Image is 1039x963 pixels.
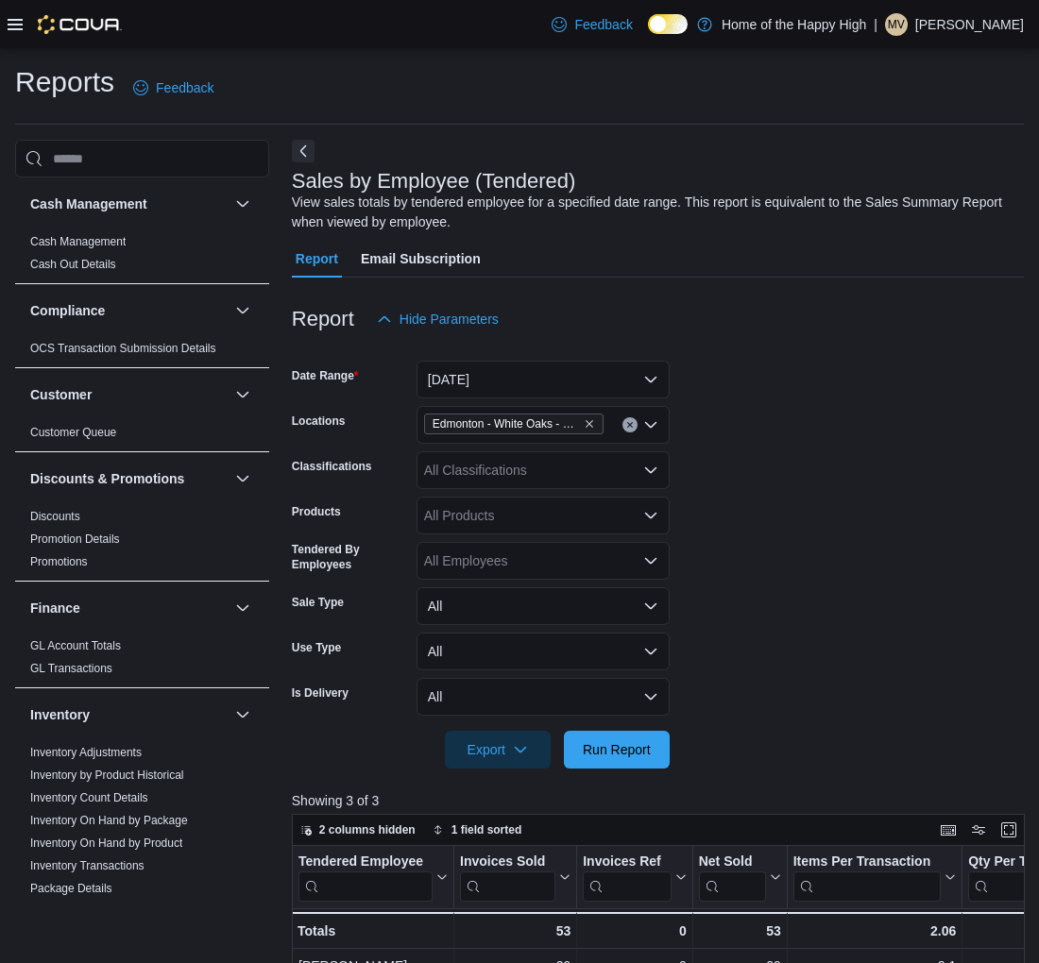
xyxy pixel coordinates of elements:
button: Remove Edmonton - White Oaks - Fire & Flower from selection in this group [584,418,595,430]
h3: Report [292,308,354,330]
span: Inventory Count Details [30,790,148,805]
h3: Inventory [30,705,90,724]
button: Customer [30,385,228,404]
span: Inventory On Hand by Package [30,813,188,828]
a: GL Account Totals [30,639,121,652]
a: OCS Transaction Submission Details [30,342,216,355]
a: Inventory Transactions [30,859,145,872]
button: Invoices Sold [460,853,571,902]
span: Cash Out Details [30,257,116,272]
span: 2 columns hidden [319,822,416,837]
p: Showing 3 of 3 [292,791,1032,810]
h3: Finance [30,599,80,617]
div: Invoices Sold [460,853,555,871]
div: View sales totals by tendered employee for a specified date range. This report is equivalent to t... [292,193,1014,232]
div: Totals [298,920,448,942]
span: Discounts [30,509,80,524]
span: Hide Parameters [400,310,499,329]
a: Cash Management [30,235,126,248]
label: Date Range [292,368,359,383]
button: Open list of options [643,553,658,568]
div: Net Sold [698,853,765,871]
h3: Sales by Employee (Tendered) [292,170,576,193]
label: Locations [292,414,346,429]
span: Run Report [583,740,651,759]
div: 2.06 [792,920,956,942]
button: Compliance [231,299,254,322]
label: Sale Type [292,595,344,610]
span: Promotion Details [30,532,120,547]
button: 1 field sorted [425,819,530,841]
a: Promotion Details [30,532,120,546]
span: Inventory by Product Historical [30,768,184,783]
div: Cash Management [15,230,269,283]
button: Cash Management [30,194,228,213]
button: 2 columns hidden [293,819,423,841]
span: Export [456,731,539,769]
a: Inventory by Product Historical [30,769,184,782]
button: Discounts & Promotions [231,467,254,490]
button: Open list of options [643,417,658,432]
button: Items Per Transaction [792,853,956,902]
div: 0 [583,920,686,942]
button: All [417,587,670,625]
button: All [417,633,670,670]
a: Discounts [30,510,80,523]
a: Inventory Count Details [30,791,148,804]
p: [PERSON_NAME] [915,13,1024,36]
button: All [417,678,670,716]
a: Package Details [30,882,112,895]
button: Export [445,731,551,769]
label: Use Type [292,640,341,655]
a: Promotions [30,555,88,568]
button: Invoices Ref [583,853,686,902]
button: Clear input [622,417,638,432]
span: Customer Queue [30,425,116,440]
div: Tendered Employee [298,853,433,902]
button: Run Report [564,731,670,769]
a: Inventory On Hand by Package [30,814,188,827]
button: Open list of options [643,508,658,523]
button: Tendered Employee [298,853,448,902]
button: Display options [967,819,990,841]
span: Inventory Transactions [30,858,145,873]
button: Net Sold [698,853,780,902]
label: Tendered By Employees [292,542,409,572]
p: | [874,13,877,36]
span: Feedback [574,15,632,34]
button: Keyboard shortcuts [937,819,960,841]
p: Home of the Happy High [722,13,866,36]
div: Finance [15,634,269,687]
label: Products [292,504,341,519]
button: Discounts & Promotions [30,469,228,488]
h3: Compliance [30,301,105,320]
div: Max Van Der Hoek [885,13,908,36]
a: Inventory On Hand by Product [30,836,182,850]
span: MV [888,13,905,36]
button: Compliance [30,301,228,320]
input: Dark Mode [648,14,688,34]
a: Feedback [126,69,221,107]
div: Discounts & Promotions [15,505,269,581]
label: Classifications [292,459,372,474]
label: Is Delivery [292,685,349,701]
button: Finance [231,597,254,619]
h3: Customer [30,385,92,404]
div: Items Per Transaction [792,853,941,871]
span: Edmonton - White Oaks - Fire & Flower [424,414,604,434]
button: Customer [231,383,254,406]
span: Package Details [30,881,112,896]
div: Net Sold [698,853,765,902]
h3: Cash Management [30,194,147,213]
a: Customer Queue [30,426,116,439]
span: GL Account Totals [30,638,121,653]
button: Inventory [30,705,228,724]
a: Cash Out Details [30,258,116,271]
button: Cash Management [231,193,254,215]
span: Email Subscription [361,240,481,278]
div: Tendered Employee [298,853,433,871]
span: Feedback [156,78,213,97]
button: Hide Parameters [369,300,506,338]
span: Promotions [30,554,88,569]
span: OCS Transaction Submission Details [30,341,216,356]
